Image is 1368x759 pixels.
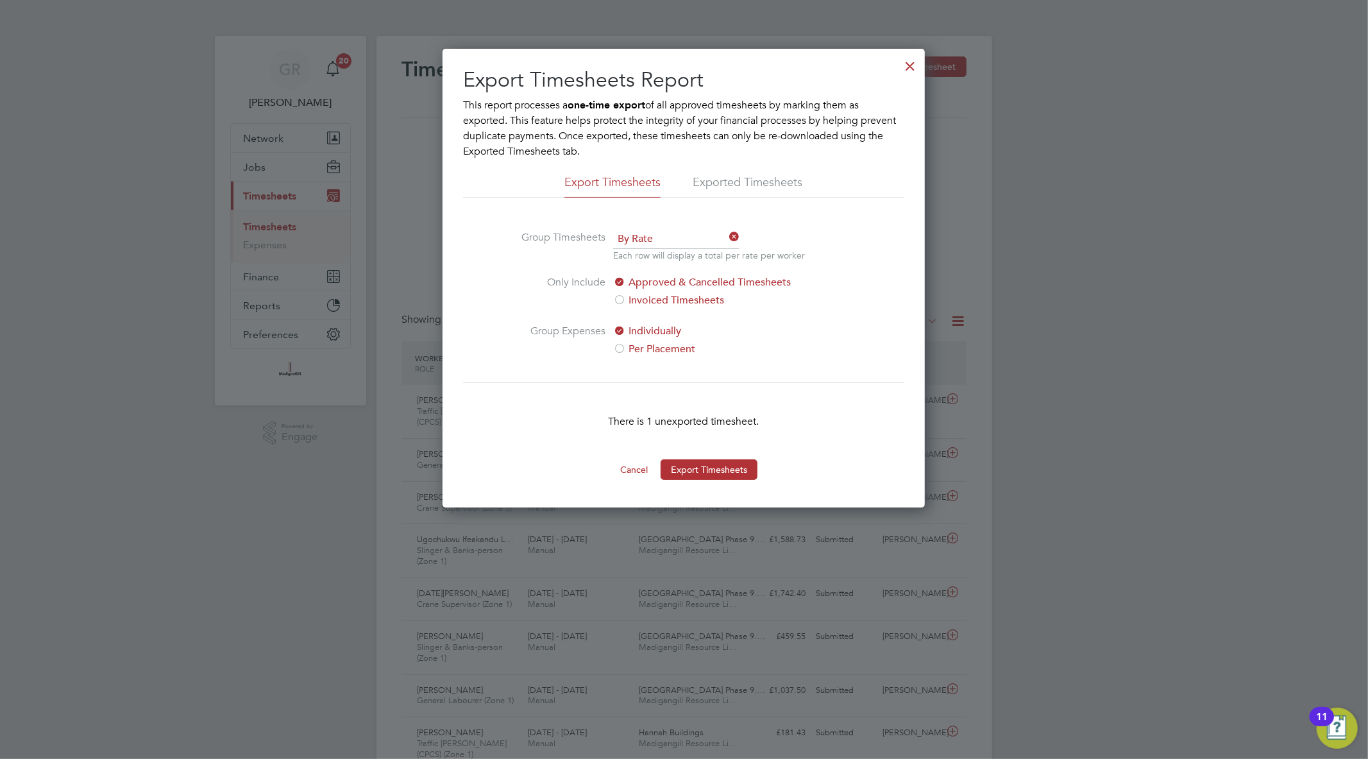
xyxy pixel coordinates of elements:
label: Only Include [509,275,605,308]
label: Individually [613,323,828,339]
li: Export Timesheets [564,175,661,198]
button: Export Timesheets [661,459,757,480]
button: Open Resource Center, 11 new notifications [1317,708,1358,749]
h2: Export Timesheets Report [463,67,904,94]
li: Exported Timesheets [693,175,802,198]
b: one-time export [568,99,645,111]
label: Per Placement [613,341,828,357]
p: Each row will display a total per rate per worker [613,249,805,262]
span: By Rate [613,230,739,249]
label: Approved & Cancelled Timesheets [613,275,828,290]
label: Group Expenses [509,323,605,357]
p: There is 1 unexported timesheet. [463,414,904,429]
button: Cancel [610,459,658,480]
label: Group Timesheets [509,230,605,259]
div: 11 [1316,717,1328,733]
label: Invoiced Timesheets [613,293,828,308]
p: This report processes a of all approved timesheets by marking them as exported. This feature help... [463,98,904,159]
